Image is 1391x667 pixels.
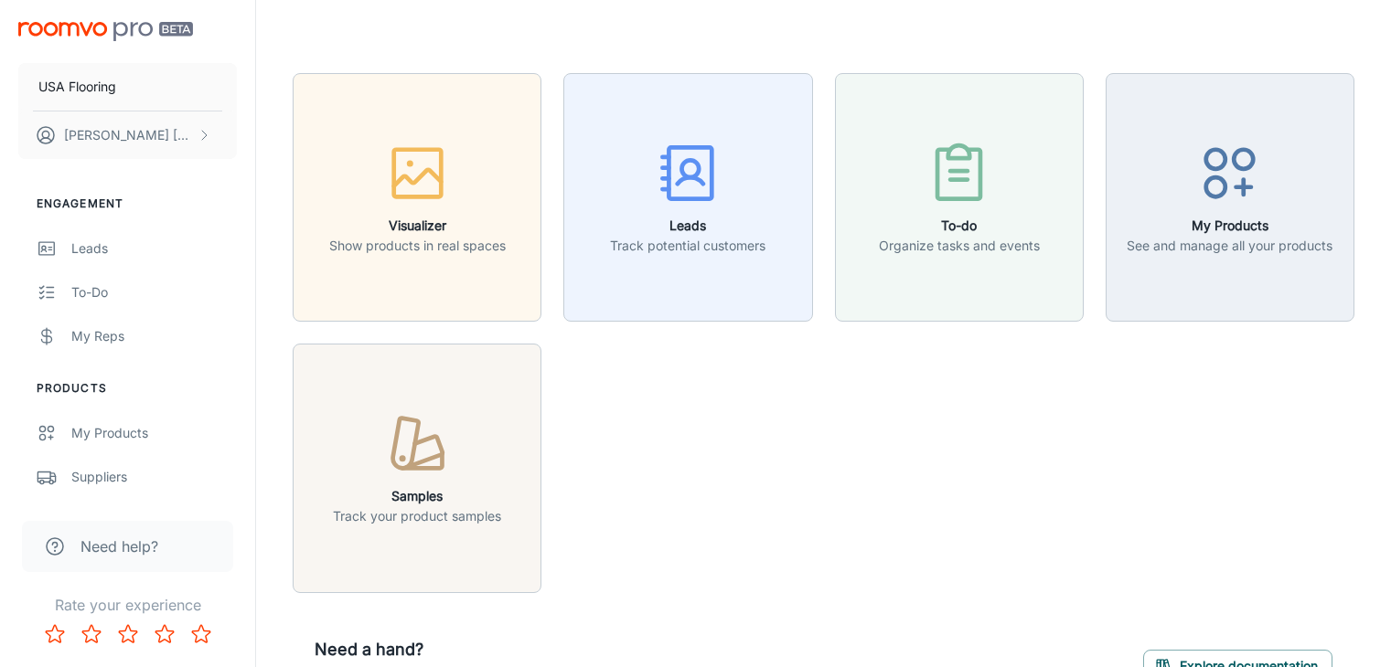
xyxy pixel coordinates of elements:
p: USA Flooring [38,77,116,97]
div: Suppliers [71,467,237,487]
h6: My Products [1127,216,1332,236]
button: Rate 2 star [73,616,110,652]
button: VisualizerShow products in real spaces [293,73,541,322]
p: Organize tasks and events [879,236,1040,256]
button: LeadsTrack potential customers [563,73,812,322]
p: See and manage all your products [1127,236,1332,256]
img: Roomvo PRO Beta [18,22,193,41]
a: SamplesTrack your product samples [293,458,541,476]
button: My ProductsSee and manage all your products [1106,73,1354,322]
p: Show products in real spaces [329,236,506,256]
button: USA Flooring [18,63,237,111]
h6: Visualizer [329,216,506,236]
button: Rate 1 star [37,616,73,652]
p: Track your product samples [333,506,501,526]
div: My Products [71,423,237,443]
button: SamplesTrack your product samples [293,344,541,592]
div: To-do [71,282,237,302]
h6: Leads [610,216,765,236]
button: [PERSON_NAME] [PERSON_NAME] [18,111,237,159]
button: Rate 3 star [110,616,146,652]
button: To-doOrganize tasks and events [835,73,1084,322]
p: [PERSON_NAME] [PERSON_NAME] [64,125,193,145]
h6: Need a hand? [315,637,816,662]
p: Rate your experience [15,594,241,616]
a: LeadsTrack potential customers [563,187,812,206]
span: Need help? [80,535,158,557]
a: To-doOrganize tasks and events [835,187,1084,206]
button: Rate 4 star [146,616,183,652]
p: Track potential customers [610,236,765,256]
h6: To-do [879,216,1040,236]
div: Leads [71,238,237,259]
h6: Samples [333,486,501,506]
a: My ProductsSee and manage all your products [1106,187,1354,206]
div: My Reps [71,326,237,346]
button: Rate 5 star [183,616,219,652]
